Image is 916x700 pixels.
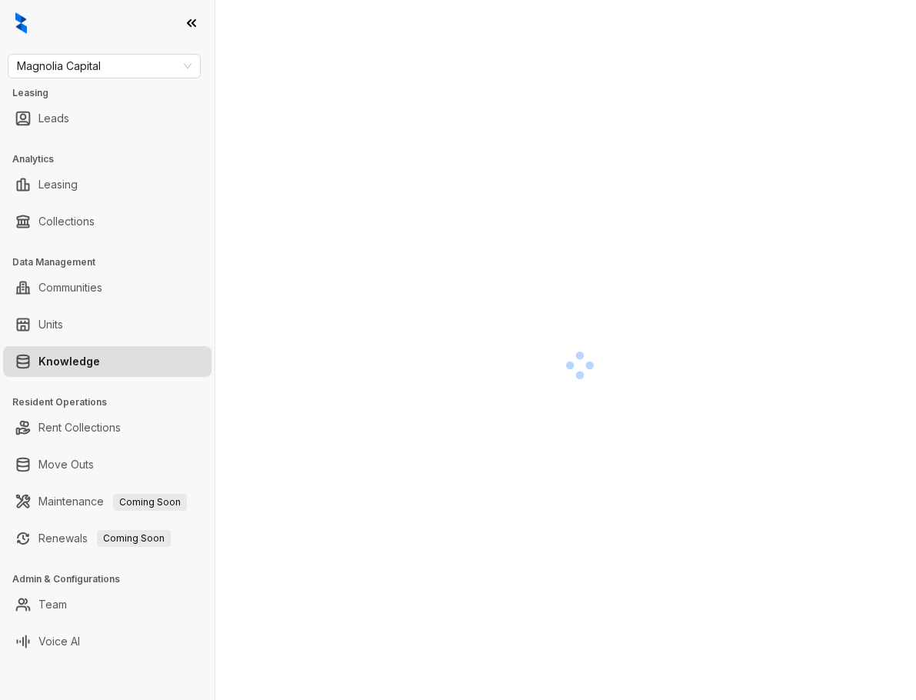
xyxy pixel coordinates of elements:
[15,12,27,34] img: logo
[38,272,102,303] a: Communities
[3,589,212,620] li: Team
[38,346,100,377] a: Knowledge
[3,169,212,200] li: Leasing
[3,346,212,377] li: Knowledge
[12,255,215,269] h3: Data Management
[3,206,212,237] li: Collections
[3,412,212,443] li: Rent Collections
[38,169,78,200] a: Leasing
[12,152,215,166] h3: Analytics
[3,272,212,303] li: Communities
[38,449,94,480] a: Move Outs
[12,572,215,586] h3: Admin & Configurations
[3,523,212,554] li: Renewals
[3,486,212,517] li: Maintenance
[12,86,215,100] h3: Leasing
[38,103,69,134] a: Leads
[38,206,95,237] a: Collections
[3,449,212,480] li: Move Outs
[17,55,192,78] span: Magnolia Capital
[38,626,80,657] a: Voice AI
[38,412,121,443] a: Rent Collections
[38,309,63,340] a: Units
[3,626,212,657] li: Voice AI
[113,494,187,511] span: Coming Soon
[97,530,171,547] span: Coming Soon
[38,589,67,620] a: Team
[3,309,212,340] li: Units
[12,395,215,409] h3: Resident Operations
[38,523,171,554] a: RenewalsComing Soon
[3,103,212,134] li: Leads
